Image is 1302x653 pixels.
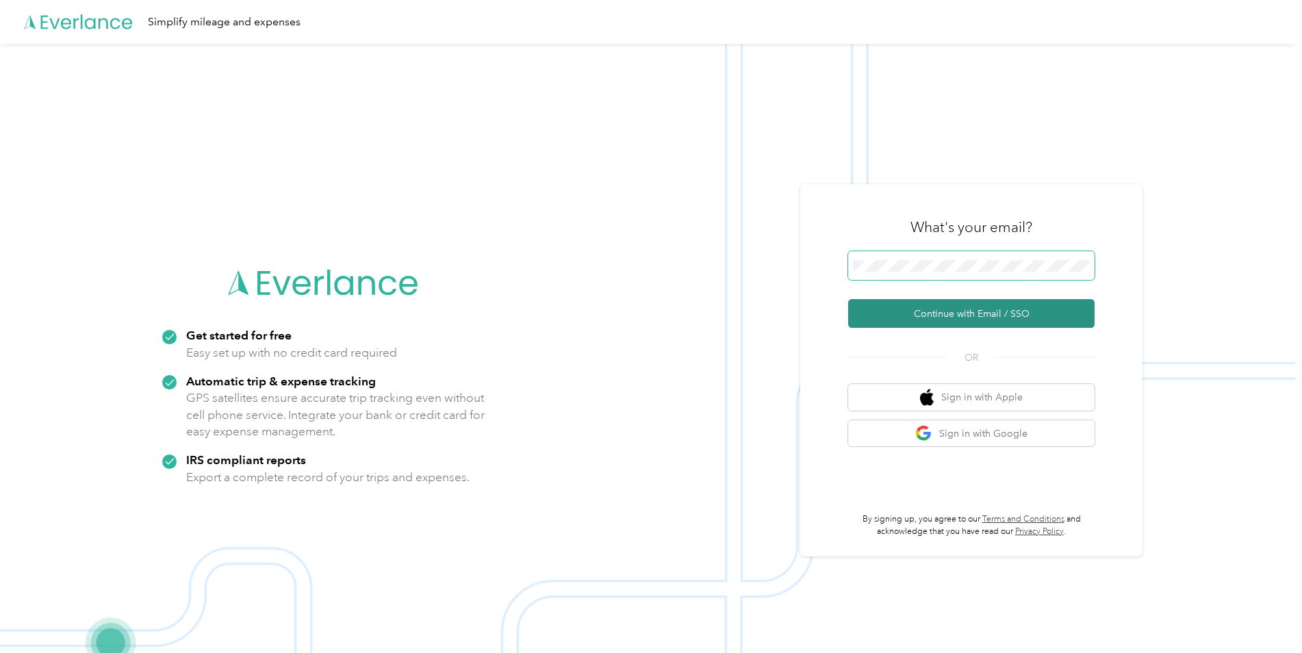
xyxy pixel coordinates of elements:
[982,514,1064,524] a: Terms and Conditions
[186,452,306,467] strong: IRS compliant reports
[186,469,470,486] p: Export a complete record of your trips and expenses.
[848,513,1095,537] p: By signing up, you agree to our and acknowledge that you have read our .
[910,218,1032,237] h3: What's your email?
[848,299,1095,328] button: Continue with Email / SSO
[920,389,934,406] img: apple logo
[848,384,1095,411] button: apple logoSign in with Apple
[186,344,397,361] p: Easy set up with no credit card required
[186,374,376,388] strong: Automatic trip & expense tracking
[915,425,932,442] img: google logo
[186,389,485,440] p: GPS satellites ensure accurate trip tracking even without cell phone service. Integrate your bank...
[947,350,995,365] span: OR
[1015,526,1064,537] a: Privacy Policy
[148,14,301,31] div: Simplify mileage and expenses
[186,328,292,342] strong: Get started for free
[848,420,1095,447] button: google logoSign in with Google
